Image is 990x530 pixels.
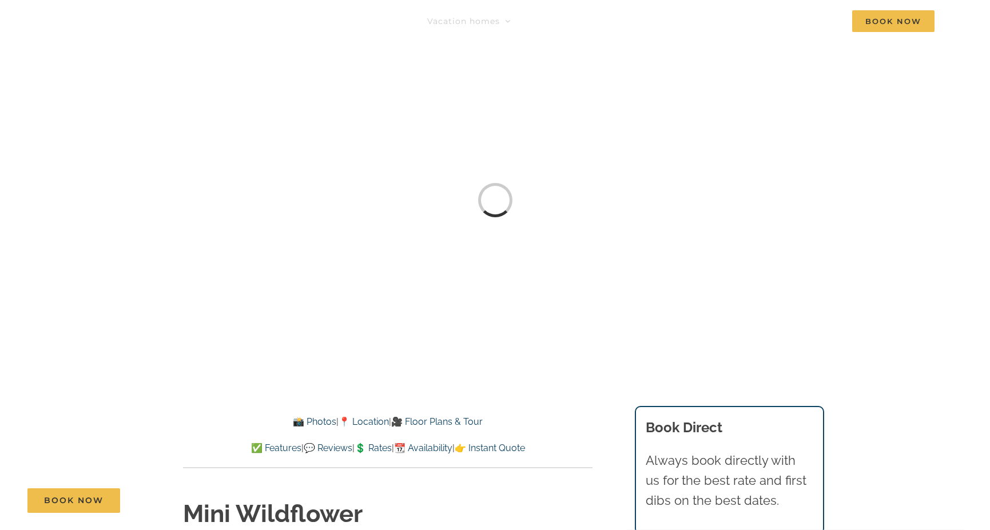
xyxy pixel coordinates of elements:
nav: Main Menu [427,10,935,33]
span: Deals & More [630,17,690,25]
span: Vacation homes [427,17,500,25]
p: | | [183,415,593,429]
a: Deals & More [630,10,701,33]
span: Book Now [44,496,104,505]
a: About [726,10,765,33]
a: Things to do [536,10,605,33]
span: About [726,17,754,25]
span: Things to do [536,17,594,25]
a: 💲 Rates [355,443,392,453]
b: Book Direct [646,419,722,436]
p: Always book directly with us for the best rate and first dibs on the best dates. [646,451,813,511]
a: Book Now [27,488,120,513]
div: Loading... [471,176,519,224]
span: Contact [790,17,826,25]
a: 📸 Photos [293,416,336,427]
a: Contact [790,10,826,33]
a: Vacation homes [427,10,511,33]
a: 🎥 Floor Plans & Tour [391,416,483,427]
a: 💬 Reviews [304,443,352,453]
span: Book Now [852,10,935,32]
a: ✅ Features [251,443,301,453]
p: | | | | [183,441,593,456]
img: Branson Family Retreats Logo [55,13,249,38]
a: 📍 Location [339,416,389,427]
a: 📆 Availability [394,443,452,453]
a: 👉 Instant Quote [455,443,525,453]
